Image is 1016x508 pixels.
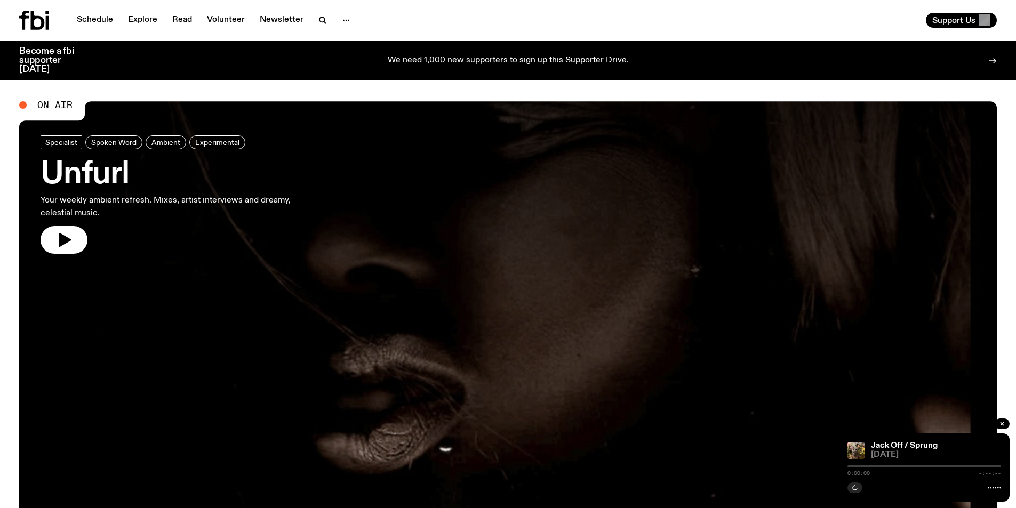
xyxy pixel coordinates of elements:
[41,135,314,254] a: UnfurlYour weekly ambient refresh. Mixes, artist interviews and dreamy, celestial music.
[37,100,73,110] span: On Air
[41,160,314,190] h3: Unfurl
[979,471,1001,476] span: -:--:--
[151,138,180,146] span: Ambient
[166,13,198,28] a: Read
[91,138,137,146] span: Spoken Word
[85,135,142,149] a: Spoken Word
[847,471,870,476] span: 0:00:00
[388,56,629,66] p: We need 1,000 new supporters to sign up this Supporter Drive.
[41,194,314,220] p: Your weekly ambient refresh. Mixes, artist interviews and dreamy, celestial music.
[70,13,119,28] a: Schedule
[847,442,865,459] img: A grey cat sitting on a table facing the camera, surrounded by bouquets of flowers.
[926,13,997,28] button: Support Us
[19,47,87,74] h3: Become a fbi supporter [DATE]
[189,135,245,149] a: Experimental
[45,138,77,146] span: Specialist
[146,135,186,149] a: Ambient
[41,135,82,149] a: Specialist
[871,451,1001,459] span: [DATE]
[195,138,239,146] span: Experimental
[201,13,251,28] a: Volunteer
[932,15,975,25] span: Support Us
[122,13,164,28] a: Explore
[253,13,310,28] a: Newsletter
[871,441,938,450] a: Jack Off / Sprung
